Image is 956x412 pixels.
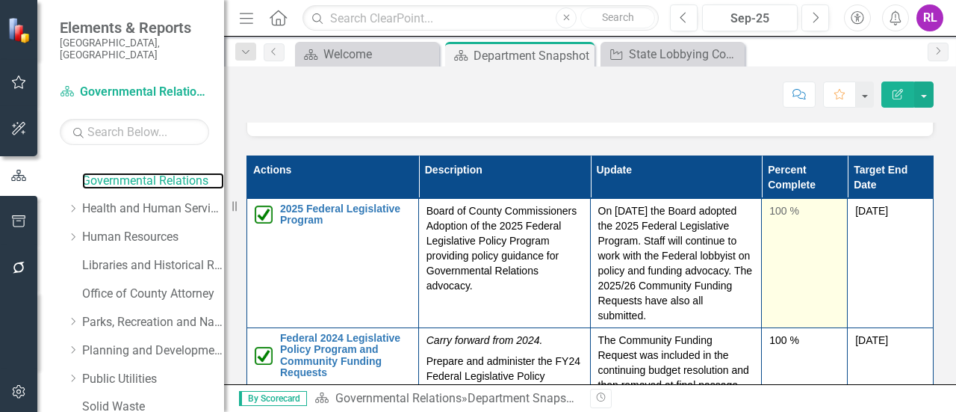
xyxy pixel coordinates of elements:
[702,4,798,31] button: Sep-25
[82,257,224,274] a: Libraries and Historical Resources
[323,45,435,64] div: Welcome
[82,314,224,331] a: Parks, Recreation and Natural Resources
[468,391,583,405] div: Department Snapshot
[769,203,839,218] div: 100 %
[60,84,209,101] a: Governmental Relations
[302,5,659,31] input: Search ClearPoint...
[82,342,224,360] a: Planning and Development Services
[426,334,543,346] em: Carry forward from 2024.
[239,391,307,406] span: By Scorecard
[82,229,224,246] a: Human Resources
[474,46,591,65] div: Department Snapshot
[280,203,411,227] a: 2025 Federal Legislative Program
[60,119,209,145] input: Search Below...
[769,333,839,348] div: 100 %
[848,198,934,328] td: Double-Click to Edit
[82,173,224,190] a: Governmental Relations
[7,16,34,43] img: ClearPoint Strategy
[335,391,462,405] a: Governmental Relations
[299,45,435,64] a: Welcome
[590,198,762,328] td: Double-Click to Edit
[280,333,411,379] a: Federal 2024 Legislative Policy Program and Community Funding Requests
[916,4,943,31] button: RL
[82,371,224,388] a: Public Utilities
[426,203,583,293] p: Board of County Commissioners Adoption of the 2025 Federal Legislative Policy Program providing p...
[598,333,754,408] p: The Community Funding Request was included in the continuing budget resolution and then removed a...
[60,37,209,61] small: [GEOGRAPHIC_DATA], [GEOGRAPHIC_DATA]
[60,19,209,37] span: Elements & Reports
[602,11,634,23] span: Search
[82,200,224,218] a: Health and Human Services
[855,205,888,217] span: [DATE]
[82,286,224,303] a: Office of County Attorney
[418,198,590,328] td: Double-Click to Edit
[255,347,273,365] img: Completed
[855,334,888,346] span: [DATE]
[314,390,579,408] div: »
[247,198,419,328] td: Double-Click to Edit Right Click for Context Menu
[580,7,655,28] button: Search
[707,10,792,28] div: Sep-25
[604,45,741,64] a: State Lobbying Contract
[255,206,273,224] img: Completed
[629,45,741,64] div: State Lobbying Contract
[598,203,754,323] p: On [DATE] the Board adopted the 2025 Federal Legislative Program. Staff will continue to work wit...
[762,198,848,328] td: Double-Click to Edit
